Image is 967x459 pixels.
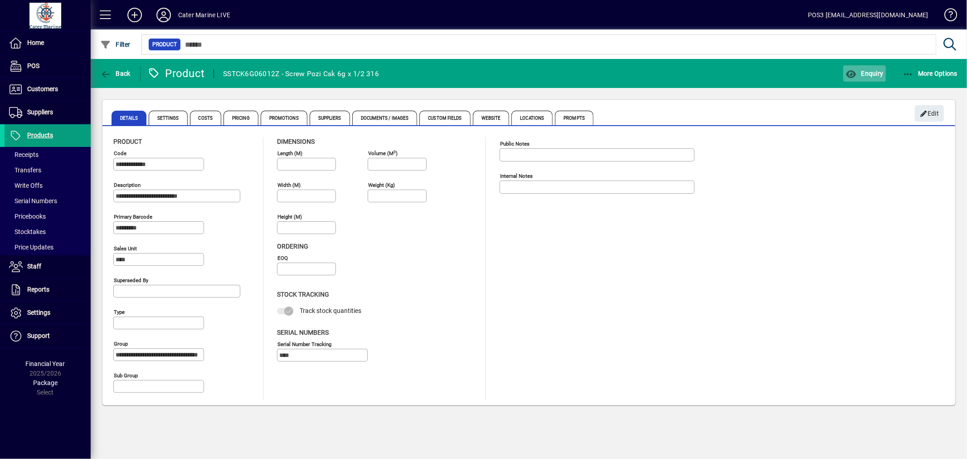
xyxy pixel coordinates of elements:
button: Profile [149,7,178,23]
mat-label: Code [114,150,126,156]
span: Prompts [555,111,593,125]
span: Price Updates [9,244,53,251]
mat-label: Superseded by [114,277,148,283]
span: Suppliers [310,111,350,125]
button: Enquiry [843,65,885,82]
span: Receipts [9,151,39,158]
span: Suppliers [27,108,53,116]
span: Write Offs [9,182,43,189]
mat-label: EOQ [277,255,288,261]
span: Website [473,111,510,125]
mat-label: Sales unit [114,245,137,252]
button: Edit [915,105,944,122]
span: Product [113,138,142,145]
a: Suppliers [5,101,91,124]
a: Customers [5,78,91,101]
span: Dimensions [277,138,315,145]
span: POS [27,62,39,69]
button: Filter [98,36,133,53]
button: Back [98,65,133,82]
a: Receipts [5,147,91,162]
a: Staff [5,255,91,278]
a: Knowledge Base [938,2,956,31]
a: Price Updates [5,239,91,255]
span: Settings [27,309,50,316]
span: Stock Tracking [277,291,329,298]
mat-label: Sub group [114,372,138,379]
app-page-header-button: Back [91,65,141,82]
span: Edit [920,106,939,121]
span: Serial Numbers [9,197,57,205]
mat-label: Height (m) [277,214,302,220]
span: Stocktakes [9,228,46,235]
span: Filter [100,41,131,48]
a: POS [5,55,91,78]
mat-label: Volume (m ) [368,150,398,156]
span: Ordering [277,243,308,250]
a: Support [5,325,91,347]
span: Track stock quantities [300,307,361,314]
mat-label: Length (m) [277,150,302,156]
div: Product [147,66,205,81]
mat-label: Public Notes [500,141,530,147]
span: Promotions [261,111,307,125]
span: Customers [27,85,58,93]
span: Enquiry [846,70,883,77]
div: POS3 [EMAIL_ADDRESS][DOMAIN_NAME] [808,8,928,22]
mat-label: Serial Number tracking [277,341,331,347]
a: Write Offs [5,178,91,193]
mat-label: Internal Notes [500,173,533,179]
a: Stocktakes [5,224,91,239]
a: Settings [5,302,91,324]
span: Reports [27,286,49,293]
div: SSTCK6G06012Z - Screw Pozi Csk 6g x 1/2 316 [223,67,379,81]
a: Pricebooks [5,209,91,224]
span: Financial Year [26,360,65,367]
span: Costs [190,111,222,125]
span: Pricebooks [9,213,46,220]
sup: 3 [394,149,396,154]
span: Documents / Images [352,111,418,125]
span: Products [27,132,53,139]
a: Serial Numbers [5,193,91,209]
a: Transfers [5,162,91,178]
mat-label: Weight (Kg) [368,182,395,188]
span: Package [33,379,58,386]
span: Serial Numbers [277,329,329,336]
a: Home [5,32,91,54]
div: Cater Marine LIVE [178,8,230,22]
button: Add [120,7,149,23]
mat-label: Description [114,182,141,188]
mat-label: Width (m) [277,182,301,188]
mat-label: Type [114,309,125,315]
span: More Options [903,70,958,77]
span: Back [100,70,131,77]
span: Custom Fields [419,111,470,125]
span: Locations [511,111,553,125]
span: Support [27,332,50,339]
span: Transfers [9,166,41,174]
span: Staff [27,263,41,270]
span: Settings [149,111,188,125]
mat-label: Primary barcode [114,214,152,220]
a: Reports [5,278,91,301]
span: Details [112,111,146,125]
button: More Options [900,65,960,82]
span: Home [27,39,44,46]
mat-label: Group [114,341,128,347]
span: Pricing [224,111,258,125]
span: Product [152,40,177,49]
